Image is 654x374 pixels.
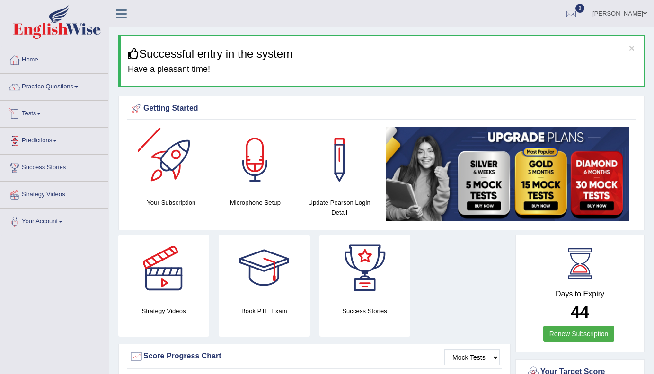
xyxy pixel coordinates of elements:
[218,198,293,208] h4: Microphone Setup
[629,43,635,53] button: ×
[319,306,410,316] h4: Success Stories
[129,102,634,116] div: Getting Started
[0,74,108,97] a: Practice Questions
[128,65,637,74] h4: Have a pleasant time!
[118,306,209,316] h4: Strategy Videos
[0,47,108,70] a: Home
[543,326,615,342] a: Renew Subscription
[0,155,108,178] a: Success Stories
[575,4,585,13] span: 8
[128,48,637,60] h3: Successful entry in the system
[386,127,629,221] img: small5.jpg
[129,349,500,364] div: Score Progress Chart
[0,182,108,205] a: Strategy Videos
[0,209,108,232] a: Your Account
[134,198,209,208] h4: Your Subscription
[0,128,108,151] a: Predictions
[571,303,589,321] b: 44
[526,290,634,298] h4: Days to Expiry
[302,198,377,217] h4: Update Pearson Login Detail
[0,101,108,124] a: Tests
[219,306,309,316] h4: Book PTE Exam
